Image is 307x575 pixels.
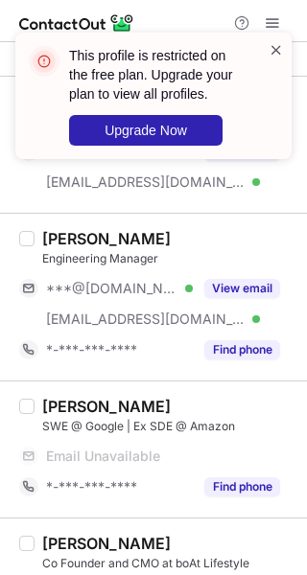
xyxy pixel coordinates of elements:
[204,477,280,496] button: Reveal Button
[105,123,187,138] span: Upgrade Now
[29,46,59,77] img: error
[42,418,295,435] div: SWE @ Google | Ex SDE @ Amazon
[69,115,223,146] button: Upgrade Now
[42,397,171,416] div: [PERSON_NAME]
[204,279,280,298] button: Reveal Button
[42,534,171,553] div: [PERSON_NAME]
[204,340,280,359] button: Reveal Button
[46,310,246,328] span: [EMAIL_ADDRESS][DOMAIN_NAME]
[42,555,295,572] div: Co Founder and CMO at boAt Lifestyle
[42,229,171,248] div: [PERSON_NAME]
[42,250,295,267] div: Engineering Manager
[19,11,134,34] img: ContactOut v5.3.10
[46,280,178,297] span: ***@[DOMAIN_NAME]
[46,448,160,465] span: Email Unavailable
[69,46,246,103] header: This profile is restricted on the free plan. Upgrade your plan to view all profiles.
